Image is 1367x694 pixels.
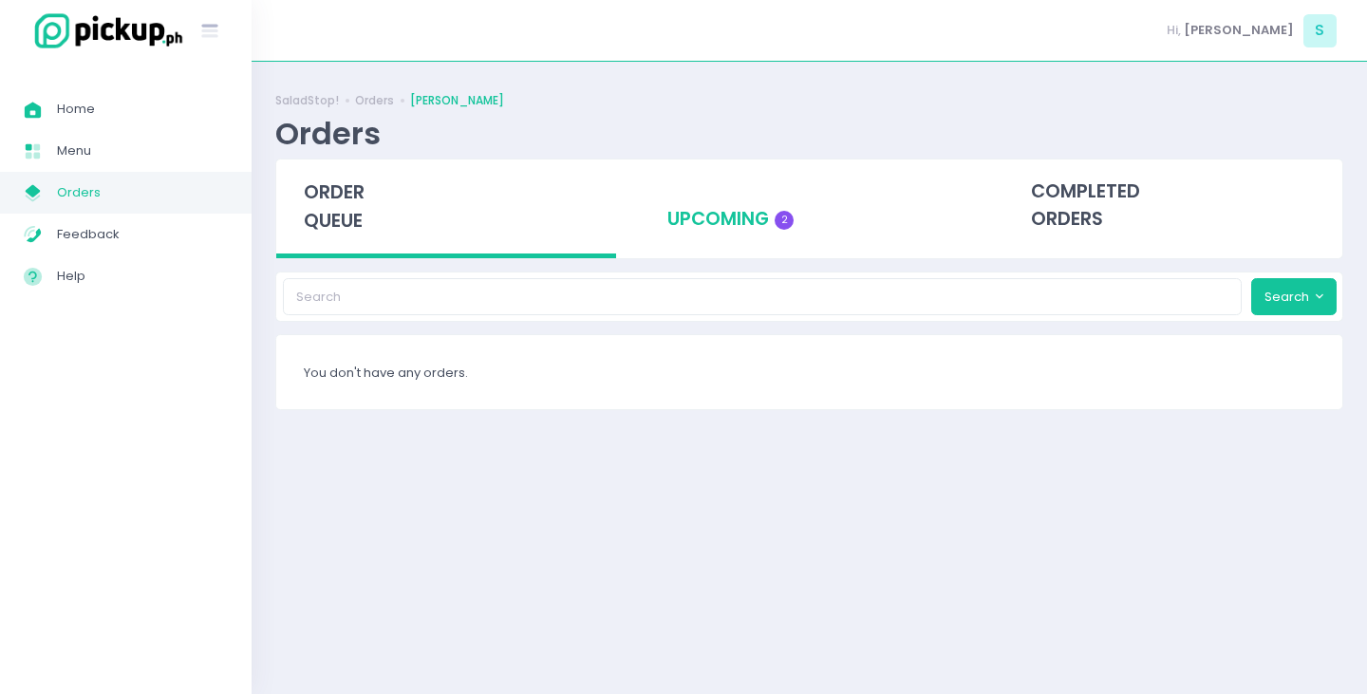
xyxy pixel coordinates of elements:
img: logo [24,10,185,51]
div: Orders [275,115,381,152]
span: Orders [57,180,228,205]
input: Search [283,278,1243,314]
span: Feedback [57,222,228,247]
span: Hi, [1167,21,1181,40]
span: Home [57,97,228,122]
span: S [1303,14,1337,47]
a: [PERSON_NAME] [410,92,504,109]
div: completed orders [1002,159,1342,253]
a: Orders [355,92,394,109]
a: SaladStop! [275,92,339,109]
span: Menu [57,139,228,163]
span: order queue [304,179,365,234]
div: You don't have any orders. [276,335,1342,409]
span: 2 [775,211,794,230]
span: [PERSON_NAME] [1184,21,1294,40]
button: Search [1251,278,1337,314]
div: upcoming [640,159,980,253]
span: Help [57,264,228,289]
